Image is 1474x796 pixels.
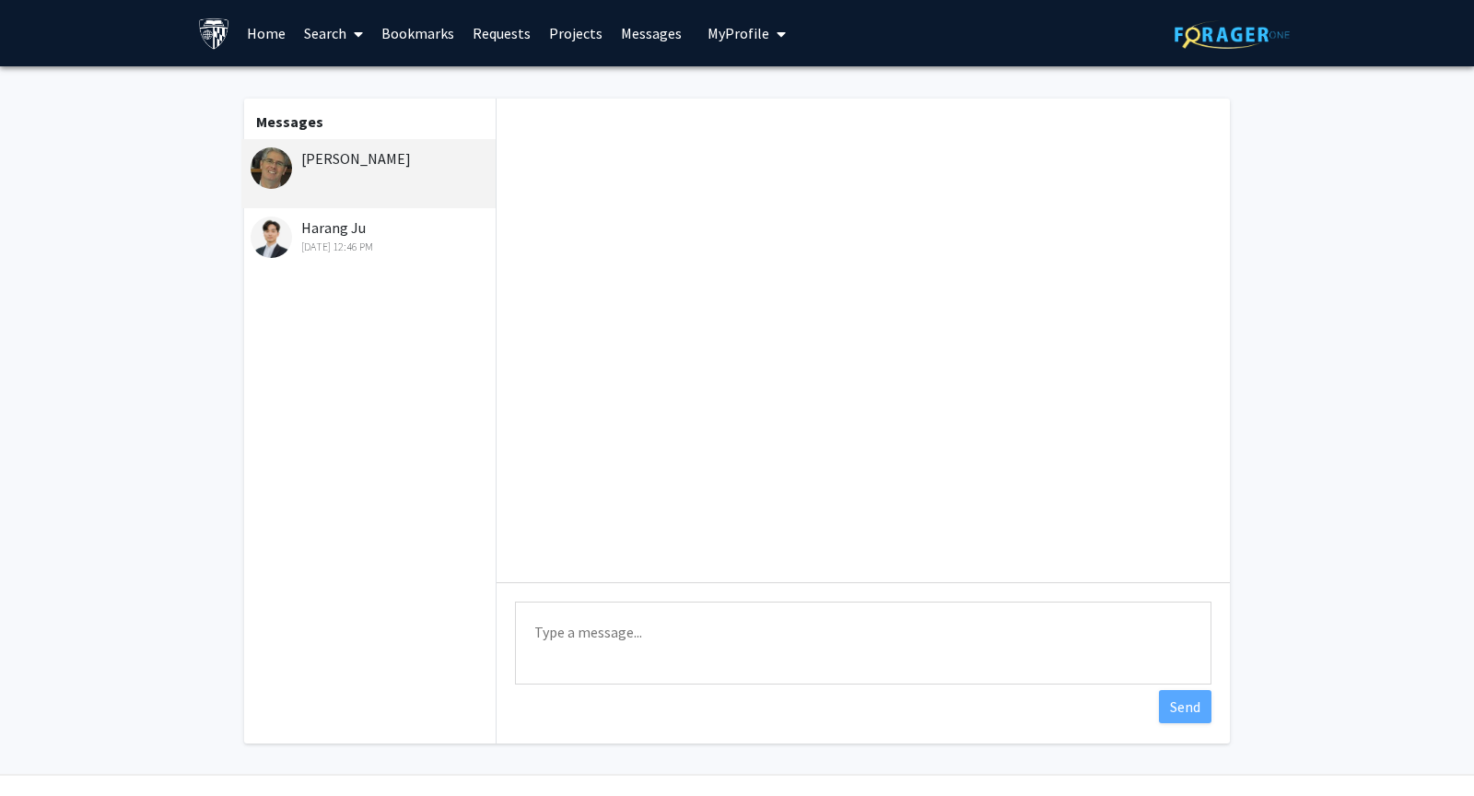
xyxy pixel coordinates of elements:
img: Harang Ju [251,217,292,258]
div: [DATE] 12:46 PM [251,239,491,255]
a: Projects [540,1,612,65]
a: Requests [463,1,540,65]
textarea: Message [515,602,1211,685]
img: ForagerOne Logo [1175,20,1290,49]
button: Send [1159,690,1211,723]
a: Bookmarks [372,1,463,65]
a: Search [295,1,372,65]
a: Home [238,1,295,65]
a: Messages [612,1,691,65]
span: My Profile [708,24,769,42]
img: David Elbert [251,147,292,189]
img: Johns Hopkins University Logo [198,18,230,50]
b: Messages [256,112,323,131]
div: [PERSON_NAME] [251,147,491,170]
div: Harang Ju [251,217,491,255]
